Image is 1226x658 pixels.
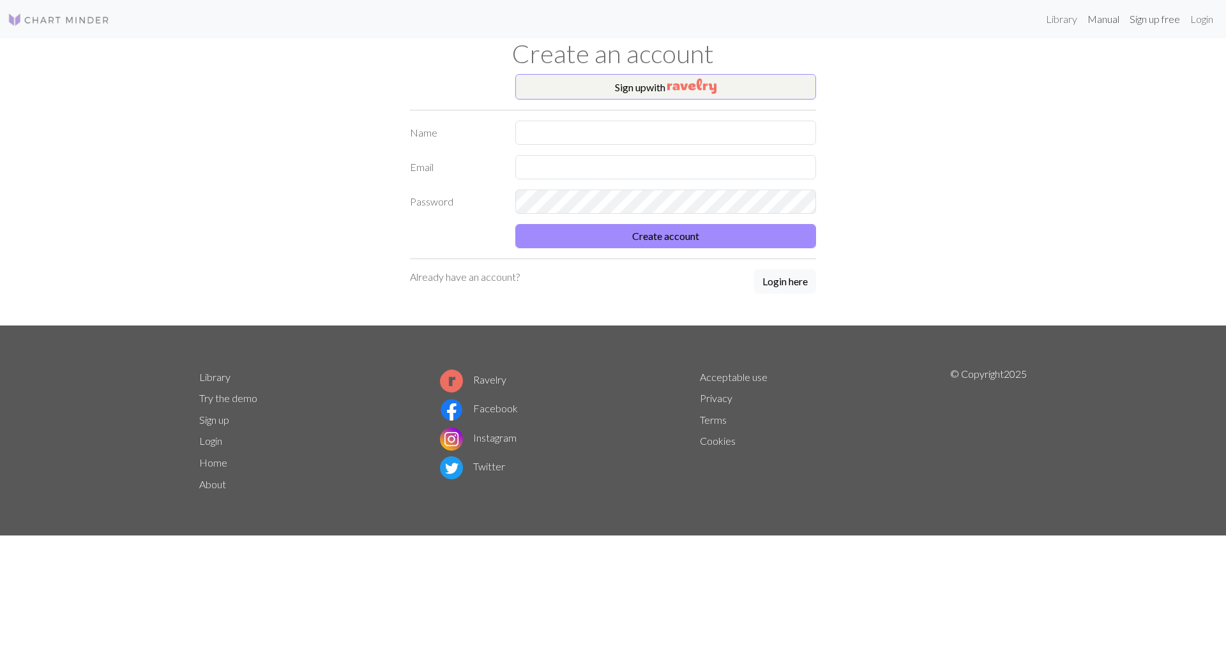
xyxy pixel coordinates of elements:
[440,460,505,472] a: Twitter
[199,478,226,490] a: About
[199,414,229,426] a: Sign up
[1041,6,1082,32] a: Library
[402,121,508,145] label: Name
[440,373,506,385] a: Ravelry
[199,392,257,404] a: Try the demo
[440,402,518,414] a: Facebook
[410,269,520,285] p: Already have an account?
[1185,6,1218,32] a: Login
[700,435,736,447] a: Cookies
[515,224,816,248] button: Create account
[667,79,716,94] img: Ravelry
[199,371,231,383] a: Library
[1124,6,1185,32] a: Sign up free
[754,269,816,294] button: Login here
[192,38,1034,69] h1: Create an account
[440,370,463,393] img: Ravelry logo
[440,431,517,444] a: Instagram
[700,371,768,383] a: Acceptable use
[402,155,508,179] label: Email
[8,12,110,27] img: Logo
[700,392,732,404] a: Privacy
[199,435,222,447] a: Login
[440,398,463,421] img: Facebook logo
[754,269,816,295] a: Login here
[402,190,508,214] label: Password
[700,414,727,426] a: Terms
[440,456,463,479] img: Twitter logo
[950,366,1027,495] p: © Copyright 2025
[440,428,463,451] img: Instagram logo
[515,74,816,100] button: Sign upwith
[1082,6,1124,32] a: Manual
[199,456,227,468] a: Home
